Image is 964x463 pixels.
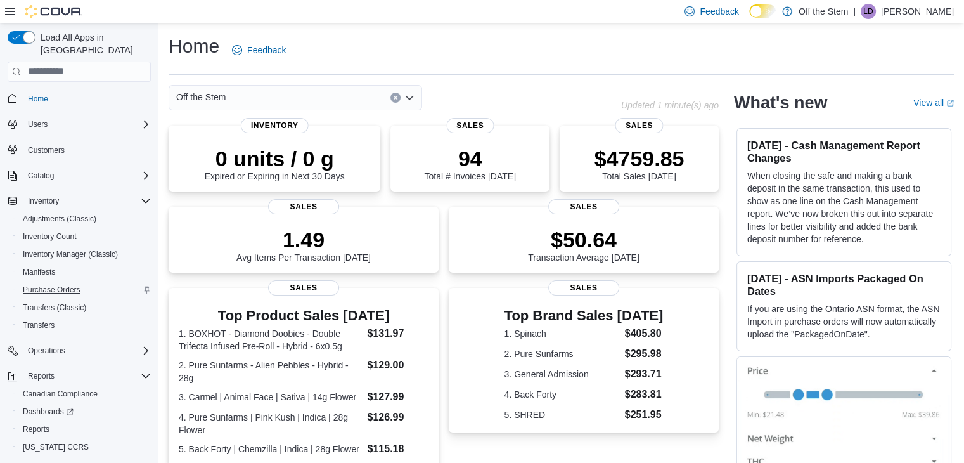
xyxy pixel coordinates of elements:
span: Reports [28,371,55,381]
a: Purchase Orders [18,282,86,297]
span: Inventory [23,193,151,209]
span: Inventory [28,196,59,206]
span: Canadian Compliance [23,389,98,399]
span: Manifests [18,264,151,280]
button: Customers [3,141,156,159]
p: Updated 1 minute(s) ago [621,100,719,110]
dt: 1. Spinach [504,327,620,340]
p: [PERSON_NAME] [881,4,954,19]
a: Canadian Compliance [18,386,103,401]
p: 0 units / 0 g [205,146,345,171]
dd: $293.71 [625,367,664,382]
dt: 5. SHRED [504,408,620,421]
a: Customers [23,143,70,158]
a: Adjustments (Classic) [18,211,101,226]
span: Adjustments (Classic) [23,214,96,224]
h1: Home [169,34,219,59]
button: Home [3,89,156,108]
div: Avg Items Per Transaction [DATE] [236,227,371,263]
span: [US_STATE] CCRS [23,442,89,452]
a: Inventory Count [18,229,82,244]
span: Sales [548,199,619,214]
button: Operations [23,343,70,358]
span: Reports [18,422,151,437]
span: Dashboards [23,407,74,417]
button: Catalog [23,168,59,183]
h3: [DATE] - Cash Management Report Changes [747,139,941,164]
a: Manifests [18,264,60,280]
a: Inventory Manager (Classic) [18,247,123,262]
button: Clear input [390,93,401,103]
span: Feedback [247,44,286,56]
a: Home [23,91,53,107]
dd: $405.80 [625,326,664,341]
button: Users [23,117,53,132]
p: 94 [424,146,515,171]
button: Canadian Compliance [13,385,156,403]
p: $4759.85 [594,146,684,171]
dt: 1. BOXHOT - Diamond Doobies - Double Trifecta Infused Pre-Roll - Hybrid - 6x0.5g [179,327,362,353]
a: Dashboards [13,403,156,421]
p: If you are using the Ontario ASN format, the ASN Import in purchase orders will now automatically... [747,303,941,341]
span: Washington CCRS [18,440,151,455]
button: Inventory [23,193,64,209]
span: Transfers [23,320,55,330]
button: Users [3,115,156,133]
span: Manifests [23,267,55,277]
span: LD [863,4,873,19]
dt: 2. Pure Sunfarms - Alien Pebbles - Hybrid - 28g [179,359,362,384]
button: Manifests [13,263,156,281]
dd: $295.98 [625,346,664,362]
span: Adjustments (Classic) [18,211,151,226]
div: Total Sales [DATE] [594,146,684,181]
dt: 2. Pure Sunfarms [504,348,620,360]
button: Operations [3,342,156,360]
span: Reports [23,368,151,384]
a: [US_STATE] CCRS [18,440,94,455]
span: Transfers [18,318,151,333]
span: Inventory Manager (Classic) [18,247,151,262]
span: Purchase Orders [23,285,80,295]
div: Expired or Expiring in Next 30 Days [205,146,345,181]
dt: 4. Pure Sunfarms | Pink Kush | Indica | 28g Flower [179,411,362,436]
dt: 3. General Admission [504,368,620,381]
p: Off the Stem [799,4,848,19]
span: Customers [23,142,151,158]
dd: $127.99 [367,389,428,405]
span: Inventory [241,118,309,133]
div: Luc Dinnissen [861,4,876,19]
img: Cova [25,5,82,18]
a: Reports [18,422,55,437]
div: Total # Invoices [DATE] [424,146,515,181]
dd: $129.00 [367,358,428,373]
div: Transaction Average [DATE] [528,227,639,263]
span: Transfers (Classic) [18,300,151,315]
span: Feedback [700,5,738,18]
span: Transfers (Classic) [23,303,86,313]
span: Off the Stem [176,89,226,105]
button: Inventory Count [13,228,156,245]
dd: $131.97 [367,326,428,341]
span: Catalog [23,168,151,183]
svg: External link [946,100,954,107]
a: Transfers (Classic) [18,300,91,315]
button: [US_STATE] CCRS [13,438,156,456]
span: Sales [268,199,339,214]
span: Reports [23,424,49,434]
h3: Top Product Sales [DATE] [179,308,428,323]
a: View allExternal link [913,98,954,108]
a: Dashboards [18,404,79,419]
button: Reports [13,421,156,438]
h2: What's new [734,93,827,113]
dd: $283.81 [625,387,664,402]
span: Sales [615,118,663,133]
button: Reports [3,367,156,385]
span: Inventory Count [23,231,77,242]
button: Transfers (Classic) [13,299,156,316]
span: Operations [23,343,151,358]
span: Sales [268,280,339,296]
span: Load All Apps in [GEOGRAPHIC_DATA] [35,31,151,56]
button: Purchase Orders [13,281,156,299]
span: Users [28,119,48,129]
